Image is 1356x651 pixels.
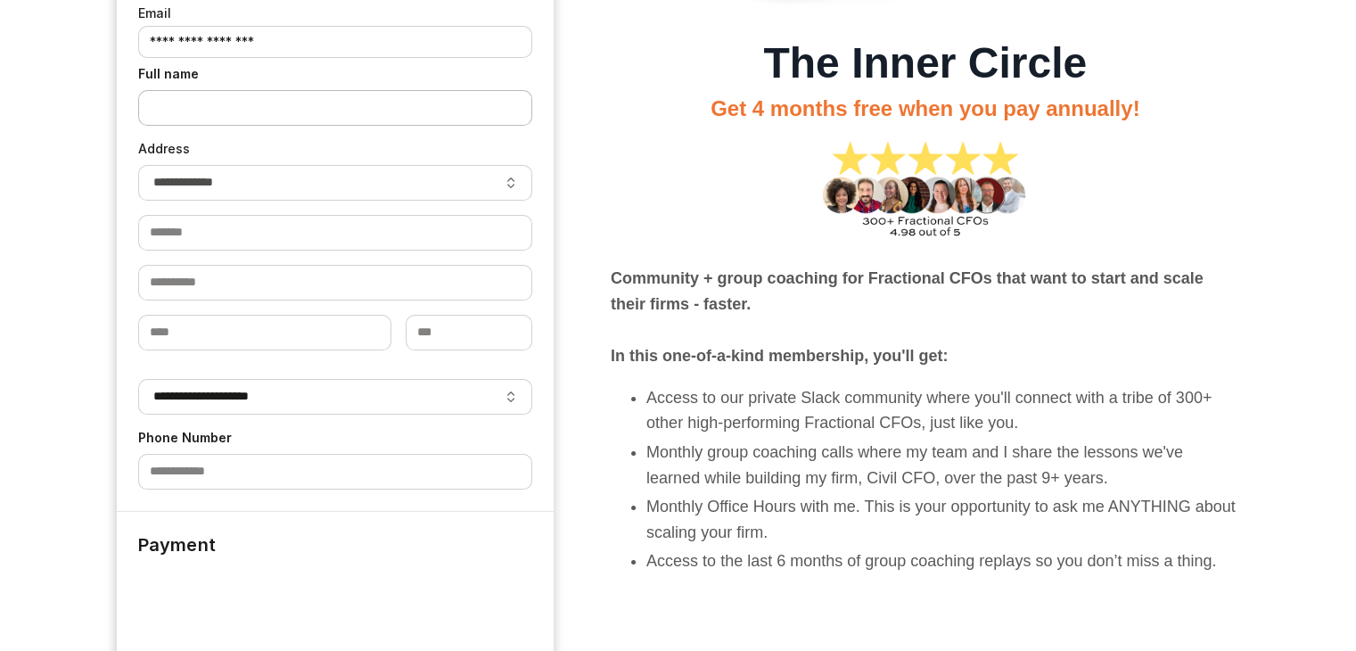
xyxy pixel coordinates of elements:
[816,129,1034,252] img: 87d2c62-f66f-6753-08f5-caa413f672e_66fe2831-b063-435f-94cd-8b5a59888c9c.png
[611,269,1204,313] b: Community + group coaching for Fractional CFOs that want to start and scale their firms - faster.
[611,37,1240,89] h1: The Inner Circle
[138,65,533,83] label: Full name
[646,440,1240,491] li: Monthly group coaching calls where my team and I share the lessons we've learned while building m...
[138,429,533,447] label: Phone Number
[711,96,1139,120] span: Get 4 months free when you pay annually!
[646,385,1240,437] li: Access to our private Slack community where you'll connect with a tribe of 300+ other high-perfor...
[611,347,948,365] strong: In this one-of-a-kind membership, you'll get:
[138,512,216,556] legend: Payment
[138,140,533,158] label: Address
[646,548,1240,574] li: Access to the last 6 months of group coaching replays so you don’t miss a thing.
[646,494,1240,546] li: Monthly Office Hours with me. This is your opportunity to ask me ANYTHING about scaling your firm.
